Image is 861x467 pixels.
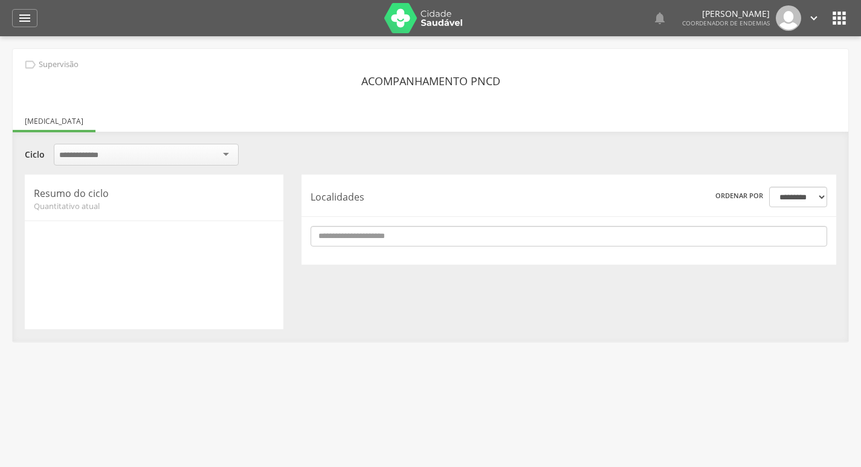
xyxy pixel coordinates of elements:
label: Ordenar por [715,191,763,201]
span: Coordenador de Endemias [682,19,770,27]
i:  [24,58,37,71]
i:  [830,8,849,28]
p: [PERSON_NAME] [682,10,770,18]
a:  [12,9,37,27]
i:  [807,11,821,25]
p: Resumo do ciclo [34,187,274,201]
label: Ciclo [25,149,45,161]
a:  [653,5,667,31]
span: Quantitativo atual [34,201,274,211]
p: Supervisão [39,60,79,69]
i:  [653,11,667,25]
p: Localidades [311,190,540,204]
header: Acompanhamento PNCD [361,70,500,92]
a:  [807,5,821,31]
i:  [18,11,32,25]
